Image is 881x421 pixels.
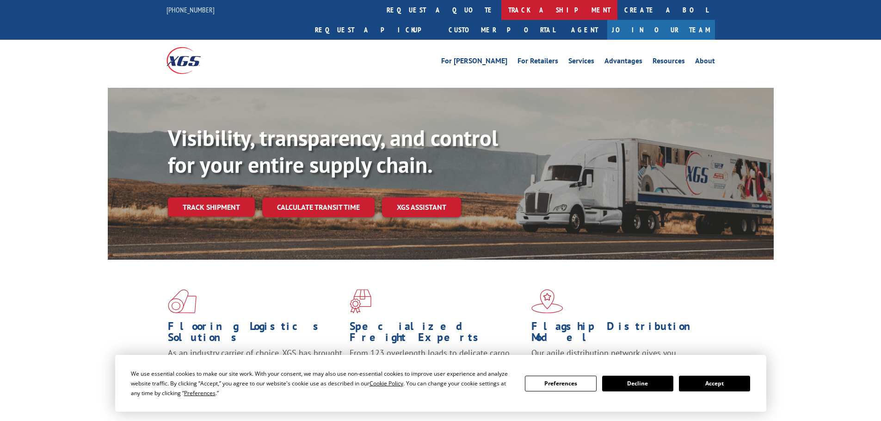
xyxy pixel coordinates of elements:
span: Our agile distribution network gives you nationwide inventory management on demand. [531,348,702,369]
a: Agent [562,20,607,40]
a: Resources [653,57,685,67]
a: Request a pickup [308,20,442,40]
a: For Retailers [518,57,558,67]
div: We use essential cookies to make our site work. With your consent, we may also use non-essential ... [131,369,514,398]
a: Join Our Team [607,20,715,40]
a: Calculate transit time [262,197,375,217]
span: Preferences [184,389,216,397]
a: XGS ASSISTANT [382,197,461,217]
a: Services [568,57,594,67]
button: Accept [679,376,750,391]
img: xgs-icon-total-supply-chain-intelligence-red [168,289,197,313]
span: As an industry carrier of choice, XGS has brought innovation and dedication to flooring logistics... [168,348,342,380]
a: For [PERSON_NAME] [441,57,507,67]
a: Customer Portal [442,20,562,40]
div: Cookie Consent Prompt [115,355,766,412]
h1: Specialized Freight Experts [350,321,524,348]
button: Decline [602,376,673,391]
a: About [695,57,715,67]
img: xgs-icon-flagship-distribution-model-red [531,289,563,313]
p: From 123 overlength loads to delicate cargo, our experienced staff knows the best way to move you... [350,348,524,389]
a: Advantages [604,57,642,67]
h1: Flooring Logistics Solutions [168,321,343,348]
a: Track shipment [168,197,255,217]
span: Cookie Policy [370,379,403,387]
img: xgs-icon-focused-on-flooring-red [350,289,371,313]
b: Visibility, transparency, and control for your entire supply chain. [168,123,498,179]
a: [PHONE_NUMBER] [166,5,215,14]
h1: Flagship Distribution Model [531,321,706,348]
button: Preferences [525,376,596,391]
